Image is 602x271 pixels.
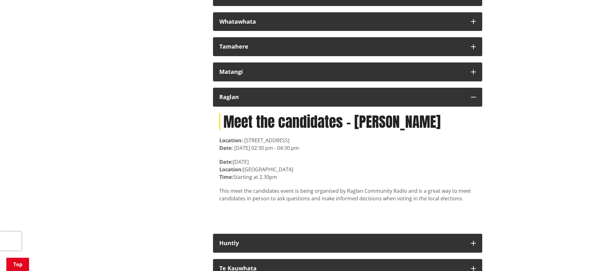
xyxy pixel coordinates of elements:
[213,37,482,56] button: Tamahere
[213,234,482,253] button: Huntly
[219,166,243,173] strong: Location:
[244,137,289,144] span: [STREET_ADDRESS]
[219,19,465,25] div: Whatawhata
[219,137,243,144] strong: Location:
[219,158,233,165] strong: Date:
[234,144,299,151] time: [DATE] 02:30 pm - 04:30 pm
[219,94,465,100] div: Raglan
[213,62,482,81] button: Matangi
[219,174,233,180] strong: Time:
[573,244,596,267] iframe: Messenger Launcher
[219,144,233,151] strong: Date:
[6,258,29,271] a: Top
[219,69,465,75] div: Matangi
[213,88,482,107] button: Raglan
[213,12,482,31] button: Whatawhata
[219,240,465,246] div: Huntly
[219,158,476,181] p: [DATE] [GEOGRAPHIC_DATA] Starting at 2.30pm
[219,44,465,50] div: Tamahere
[219,187,476,202] p: This meet the candidates event is being organised by Raglan Community Radio and is a great way to...
[219,113,476,130] h1: Meet the candidates - [PERSON_NAME]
